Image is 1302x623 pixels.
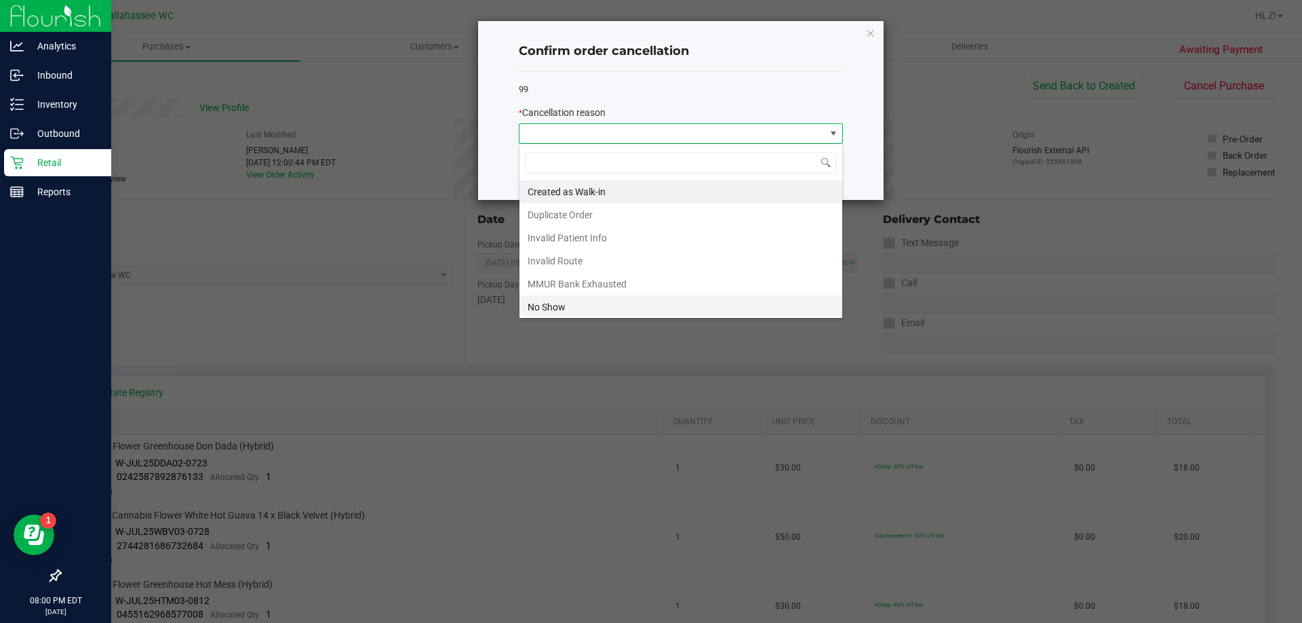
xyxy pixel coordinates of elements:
[40,513,56,529] iframe: Resource center unread badge
[866,24,875,41] button: Close
[519,180,842,203] li: Created as Walk-in
[519,203,842,226] li: Duplicate Order
[519,84,528,94] span: 99
[519,249,842,273] li: Invalid Route
[519,43,843,60] h4: Confirm order cancellation
[14,515,54,555] iframe: Resource center
[519,296,842,319] li: No Show
[519,273,842,296] li: MMUR Bank Exhausted
[519,226,842,249] li: Invalid Patient Info
[522,107,606,118] span: Cancellation reason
